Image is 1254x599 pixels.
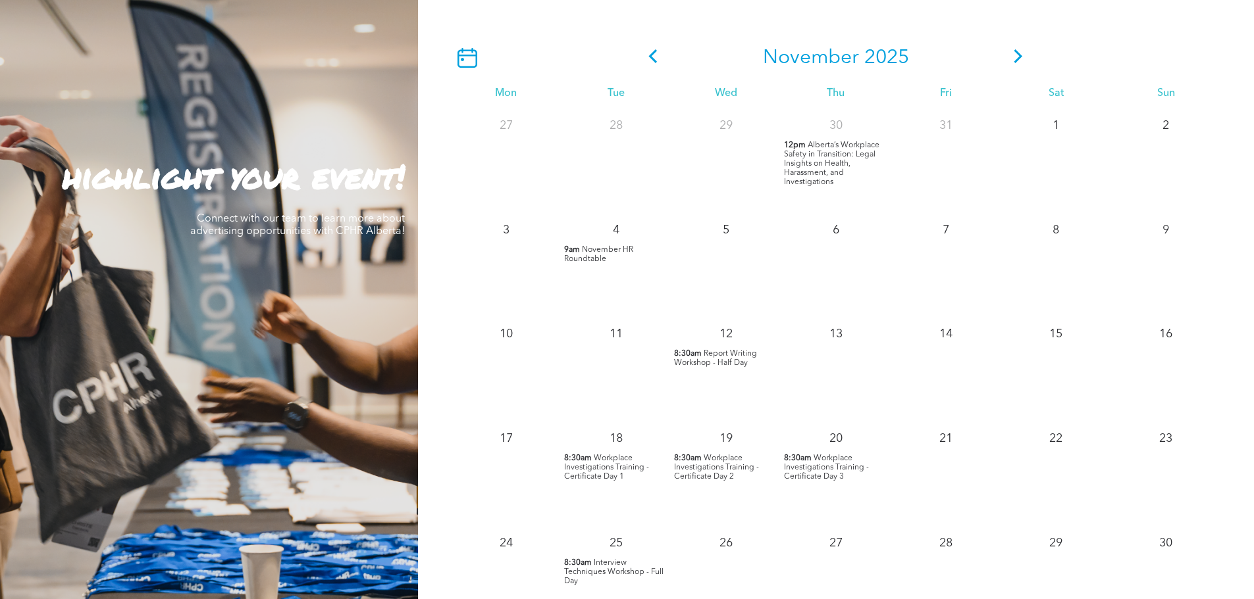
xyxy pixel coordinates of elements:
span: 8:30am [564,454,592,463]
p: 9 [1154,218,1178,242]
p: 3 [494,218,518,242]
p: 22 [1044,427,1068,450]
span: Workplace Investigations Training - Certificate Day 2 [674,454,759,481]
p: 17 [494,427,518,450]
span: 12pm [784,141,806,150]
p: 4 [604,218,628,242]
p: 28 [604,114,628,137]
strong: highlight your event! [63,153,405,199]
p: 2 [1154,114,1178,137]
span: Report Writing Workshop - Half Day [674,350,757,367]
span: 8:30am [784,454,812,463]
p: 11 [604,322,628,346]
p: 12 [714,322,738,346]
p: 31 [934,114,958,137]
span: Workplace Investigations Training - Certificate Day 3 [784,454,869,481]
div: Thu [781,87,891,100]
p: 13 [824,322,848,346]
p: 23 [1154,427,1178,450]
span: 8:30am [674,349,702,358]
p: 10 [494,322,518,346]
div: Fri [891,87,1001,100]
p: 25 [604,531,628,555]
div: Sat [1001,87,1111,100]
p: 16 [1154,322,1178,346]
span: November [763,48,859,68]
p: 5 [714,218,738,242]
p: 26 [714,531,738,555]
p: 28 [934,531,958,555]
p: 27 [494,114,518,137]
p: 15 [1044,322,1068,346]
div: Tue [561,87,671,100]
p: 29 [1044,531,1068,555]
span: 8:30am [674,454,702,463]
p: 6 [824,218,848,242]
span: 9am [564,245,580,254]
div: Mon [451,87,561,100]
p: 1 [1044,114,1068,137]
p: 24 [494,531,518,555]
p: 30 [824,114,848,137]
p: 7 [934,218,958,242]
span: Interview Techniques Workshop - Full Day [564,559,664,585]
span: 2025 [864,48,909,68]
p: 8 [1044,218,1068,242]
p: 20 [824,427,848,450]
span: Alberta’s Workplace Safety in Transition: Legal Insights on Health, Harassment, and Investigations [784,141,879,186]
div: Sun [1111,87,1221,100]
p: 18 [604,427,628,450]
span: Workplace Investigations Training - Certificate Day 1 [564,454,649,481]
p: 14 [934,322,958,346]
p: 21 [934,427,958,450]
span: November HR Roundtable [564,246,633,263]
p: 27 [824,531,848,555]
span: 8:30am [564,558,592,567]
p: 19 [714,427,738,450]
p: 29 [714,114,738,137]
span: Connect with our team to learn more about advertising opportunities with CPHR Alberta! [190,214,405,237]
p: 30 [1154,531,1178,555]
div: Wed [671,87,781,100]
